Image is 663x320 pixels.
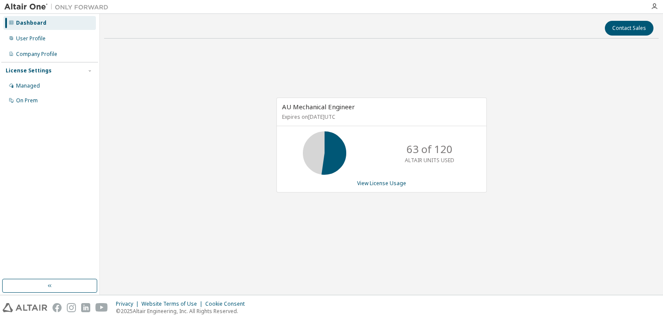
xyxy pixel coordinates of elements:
div: On Prem [16,97,38,104]
a: View License Usage [357,180,406,187]
p: © 2025 Altair Engineering, Inc. All Rights Reserved. [116,307,250,315]
img: linkedin.svg [81,303,90,312]
div: Privacy [116,300,141,307]
p: ALTAIR UNITS USED [405,157,454,164]
img: instagram.svg [67,303,76,312]
span: AU Mechanical Engineer [282,102,355,111]
div: Dashboard [16,20,46,26]
img: facebook.svg [53,303,62,312]
img: Altair One [4,3,113,11]
img: altair_logo.svg [3,303,47,312]
div: License Settings [6,67,52,74]
div: Managed [16,82,40,89]
img: youtube.svg [95,303,108,312]
div: Company Profile [16,51,57,58]
p: Expires on [DATE] UTC [282,113,479,121]
div: User Profile [16,35,46,42]
button: Contact Sales [605,21,653,36]
div: Website Terms of Use [141,300,205,307]
p: 63 of 120 [407,142,453,157]
div: Cookie Consent [205,300,250,307]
